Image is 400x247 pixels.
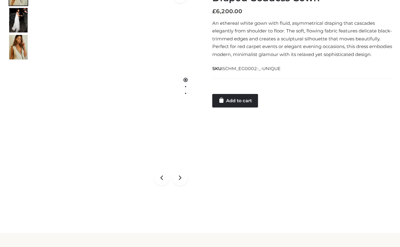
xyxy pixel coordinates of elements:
[212,8,242,15] bdi: 6,200.00
[212,19,392,58] p: An ethereal white gown with fluid, asymmetrical draping that cascades elegantly from shoulder to ...
[212,8,216,15] span: £
[9,35,28,59] img: Screenshot-2025-03-19-at-9.53.46%E2%80%AFAM-scaled-1.jpg
[212,94,258,107] a: Add to cart
[222,66,281,71] span: SCHM_EG0002-_-UNIQUE
[9,8,28,32] img: Screenshot-2025-03-19-at-9.54.13%E2%80%AFAM-scaled-1.jpg
[212,65,281,72] span: SKU:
